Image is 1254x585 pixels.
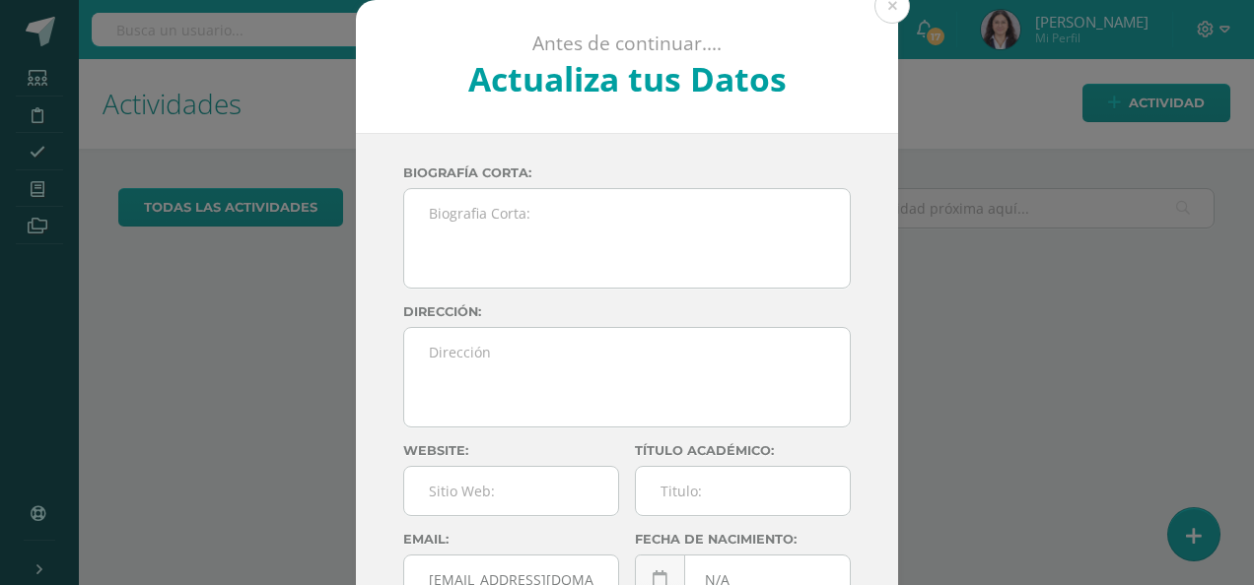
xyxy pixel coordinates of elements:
[404,467,618,515] input: Sitio Web:
[403,443,619,458] label: Website:
[403,532,619,547] label: Email:
[636,467,850,515] input: Titulo:
[409,32,846,56] p: Antes de continuar....
[635,532,851,547] label: Fecha de nacimiento:
[409,56,846,101] h2: Actualiza tus Datos
[403,304,851,319] label: Dirección:
[403,165,851,180] label: Biografía corta:
[635,443,851,458] label: Título académico:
